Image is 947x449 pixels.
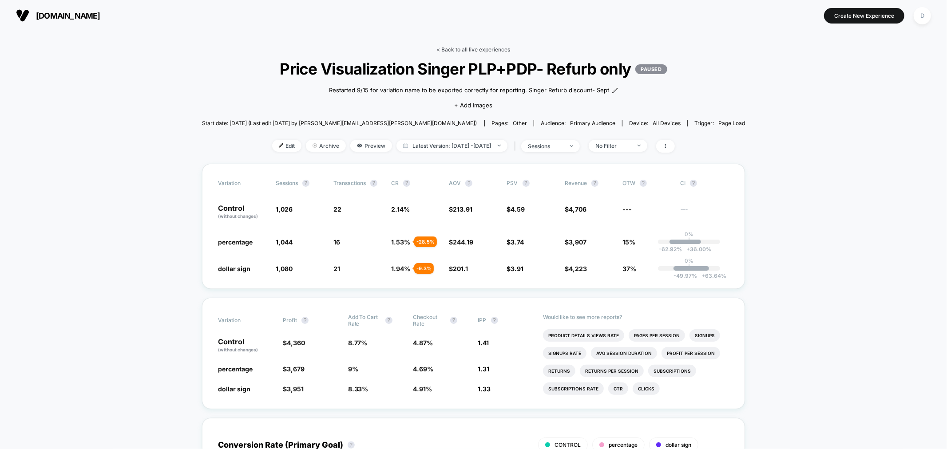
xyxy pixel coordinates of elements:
li: Returns [543,365,575,377]
span: Variation [218,180,267,187]
button: ? [523,180,530,187]
p: Would like to see more reports? [543,314,729,320]
span: --- [622,205,632,213]
button: ? [403,180,410,187]
li: Ctr [608,382,628,395]
span: 2.14 % [391,205,410,213]
span: (without changes) [218,213,258,219]
span: 213.91 [453,205,472,213]
p: Control [218,338,274,353]
span: 4,360 [287,339,305,347]
li: Subscriptions Rate [543,382,604,395]
span: -62.92 % [659,246,682,252]
span: $ [283,339,305,347]
span: 9 % [348,365,358,373]
span: 4,706 [569,205,586,213]
span: Sessions [276,180,298,186]
span: | [512,140,521,153]
span: Primary Audience [570,120,615,126]
span: 4,223 [569,265,587,272]
span: 4.87 % [413,339,433,347]
span: 201.1 [453,265,468,272]
span: 37% [622,265,636,272]
span: 3.91 [511,265,524,272]
span: all devices [653,120,681,126]
p: 0% [685,257,693,264]
img: end [313,143,317,148]
li: Avg Session Duration [591,347,657,359]
span: + [701,272,705,279]
span: Archive [306,140,346,152]
span: 8.77 % [348,339,368,347]
span: 1.53 % [391,238,410,246]
span: $ [449,265,468,272]
span: 1.31 [478,365,490,373]
div: Audience: [541,120,615,126]
span: 3,679 [287,365,305,373]
span: Revenue [565,180,587,186]
span: $ [449,238,473,246]
span: Restarted 9/15 for variation name to be exported correctly for reporting. Singer Refurb discount-... [329,86,610,95]
span: CONTROL [555,441,581,448]
button: ? [640,180,647,187]
span: $ [565,238,586,246]
span: dollar sign [218,385,250,393]
span: (without changes) [218,347,258,352]
span: 3.74 [511,238,524,246]
span: 36.00 % [682,246,712,252]
span: 63.64 % [697,272,726,279]
div: sessions [528,143,563,150]
span: 4.59 [511,205,525,213]
span: 1.94 % [391,265,410,272]
span: $ [507,265,524,272]
span: Page Load [718,120,745,126]
span: CR [391,180,399,186]
button: [DOMAIN_NAME] [13,8,103,23]
span: -49.97 % [674,272,697,279]
img: end [638,145,641,146]
span: PSV [507,180,518,186]
span: $ [283,365,305,373]
span: + Add Images [455,102,493,109]
span: Transactions [333,180,366,186]
span: Variation [218,314,267,327]
span: 1.33 [478,385,491,393]
li: Product Details Views Rate [543,329,624,342]
div: No Filter [595,142,631,149]
img: end [498,145,501,146]
button: ? [450,317,457,324]
span: 244.19 [453,238,473,246]
li: Signups Rate [543,347,586,359]
span: percentage [609,441,638,448]
li: Clicks [633,382,660,395]
span: 3,951 [287,385,304,393]
span: other [513,120,527,126]
li: Profit Per Session [662,347,720,359]
p: PAUSED [635,64,667,74]
p: 0% [685,231,693,237]
span: 4.91 % [413,385,432,393]
span: dollar sign [666,441,691,448]
button: ? [591,180,598,187]
span: Add To Cart Rate [348,314,381,327]
button: ? [302,180,309,187]
button: ? [690,180,697,187]
span: dollar sign [218,265,250,272]
span: Preview [350,140,392,152]
span: Edit [272,140,301,152]
span: 15% [622,238,635,246]
span: 1,026 [276,205,293,213]
button: ? [301,317,309,324]
span: $ [283,385,304,393]
button: ? [491,317,498,324]
span: [DOMAIN_NAME] [36,11,100,20]
button: ? [370,180,377,187]
span: percentage [218,365,253,373]
span: $ [507,205,525,213]
button: ? [465,180,472,187]
span: 3,907 [569,238,586,246]
span: $ [565,205,586,213]
div: - 28.5 % [414,236,437,247]
button: ? [385,317,392,324]
span: 16 [333,238,340,246]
